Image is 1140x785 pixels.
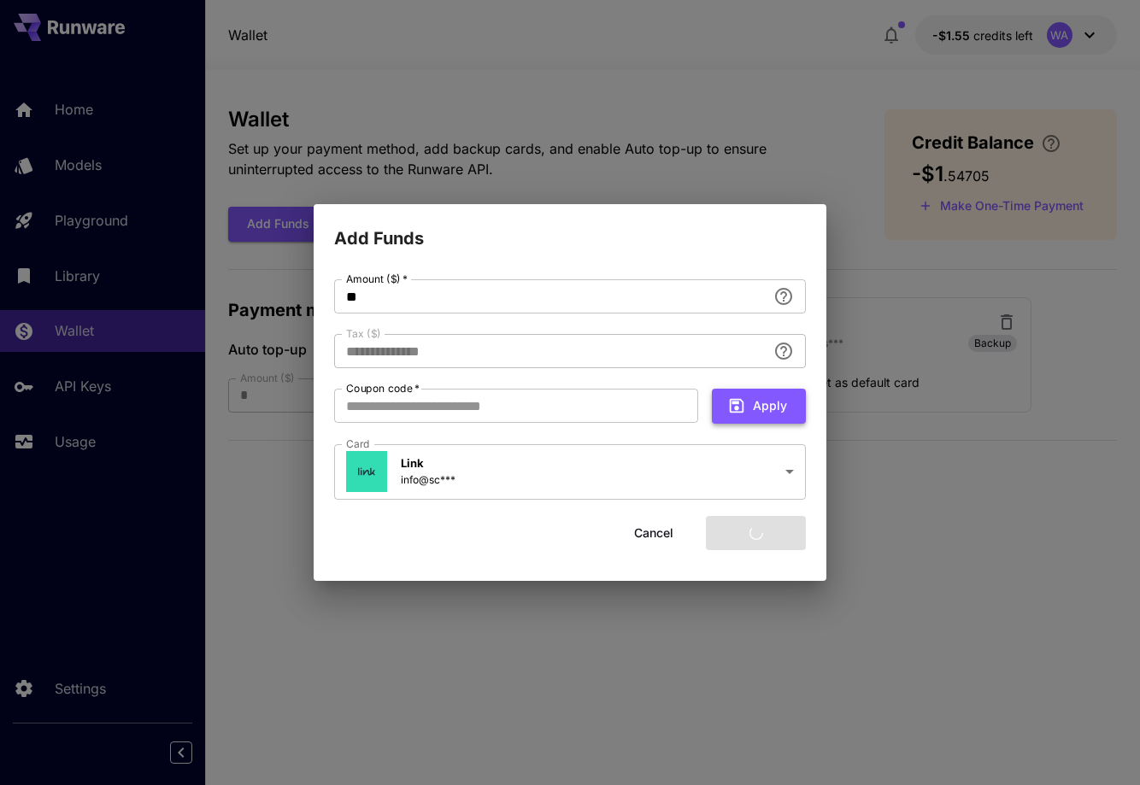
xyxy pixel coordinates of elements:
p: Link [401,455,455,472]
button: Apply [712,389,806,424]
label: Amount ($) [346,272,408,286]
h2: Add Funds [314,204,826,252]
label: Card [346,436,370,451]
label: Tax ($) [346,326,381,341]
label: Coupon code [346,381,420,395]
button: Cancel [615,516,692,551]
